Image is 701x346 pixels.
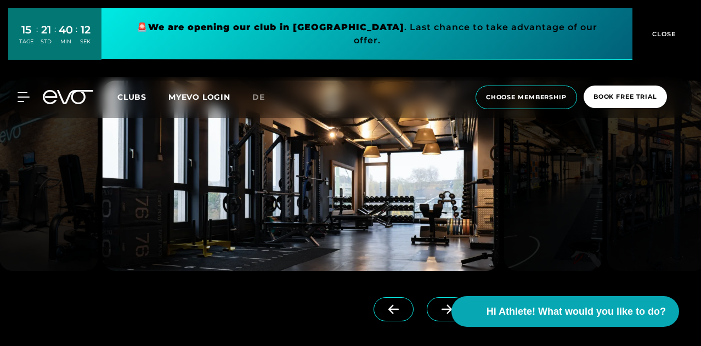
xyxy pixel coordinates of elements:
a: Clubs [117,92,168,102]
a: MYEVO LOGIN [168,92,230,102]
div: : [36,23,38,52]
button: Hi Athlete! What would you like to do? [451,296,679,327]
a: de [252,91,278,104]
div: STD [41,38,52,46]
div: : [54,23,56,52]
div: MIN [59,38,73,46]
a: book free trial [580,86,670,109]
div: 15 [19,22,33,38]
a: choose membership [472,86,580,109]
span: de [252,92,265,102]
div: 21 [41,22,52,38]
div: 12 [80,22,91,38]
button: CLOSE [632,8,693,60]
span: Hi Athlete! What would you like to do? [487,304,666,319]
div: SEK [80,38,91,46]
div: : [76,23,77,52]
span: Clubs [117,92,146,102]
img: evofitness [504,81,603,271]
span: CLOSE [649,29,676,39]
span: choose membership [486,93,567,102]
img: evofitness [103,81,499,271]
div: 40 [59,22,73,38]
span: book free trial [593,92,657,101]
div: TAGE [19,38,33,46]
